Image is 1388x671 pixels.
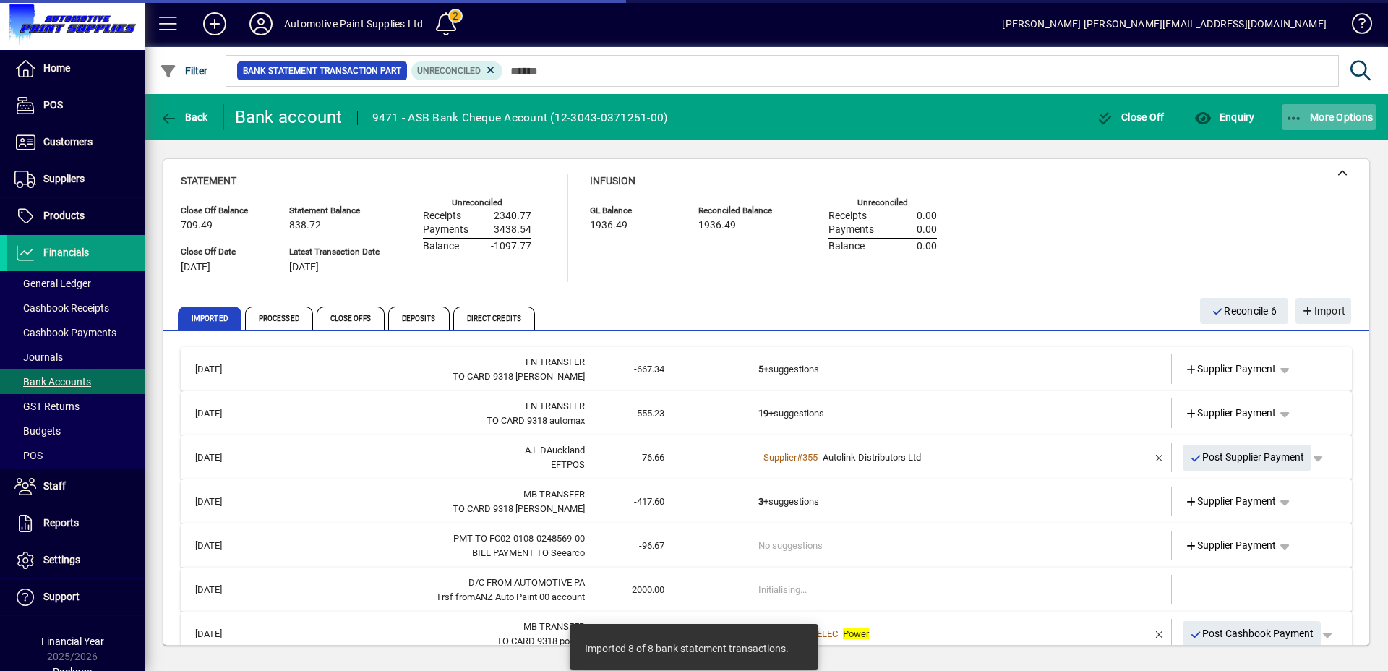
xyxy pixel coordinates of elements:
td: suggestions [758,487,1087,516]
span: Supplier Payment [1185,362,1277,377]
a: Bank Accounts [7,369,145,394]
span: Reconciled Balance [698,206,785,215]
span: General Ledger [14,278,91,289]
a: Settings [7,542,145,578]
span: Back [160,111,208,123]
td: [DATE] [188,619,256,649]
span: 1936.49 [698,220,736,231]
span: 0.00 [917,210,937,222]
span: -417.60 [634,496,664,507]
span: POS [14,450,43,461]
span: 838.72 [289,220,321,231]
span: ELEC [817,628,838,639]
span: Financials [43,247,89,258]
div: BILL PAYMENT TO Seearco [256,546,585,560]
span: Journals [14,351,63,363]
app-page-header-button: Back [145,104,224,130]
span: Bank Accounts [14,376,91,388]
span: Suppliers [43,173,85,184]
span: Reconcile 6 [1212,299,1277,323]
span: 0.00 [917,241,937,252]
span: Bank Statement Transaction Part [243,64,401,78]
span: Imported [178,307,241,330]
div: FN TRANSFER [256,399,585,414]
span: Supplier Payment [1185,406,1277,421]
button: Filter [156,58,212,84]
td: [DATE] [188,443,256,472]
a: Supplier Payment [1179,401,1282,427]
span: Supplier Payment [1185,494,1277,509]
td: [DATE] [188,487,256,516]
span: Financial Year [41,636,104,647]
a: Journals [7,345,145,369]
span: Unreconciled [417,66,481,76]
mat-expansion-panel-header: [DATE]MB TRANSFERTO CARD 9318 [PERSON_NAME]-417.603+suggestionsSupplier Payment [181,479,1352,523]
span: Direct Credits [453,307,535,330]
td: Initialising... [758,575,1087,604]
span: Support [43,591,80,602]
span: Processed [245,307,313,330]
span: Home [43,62,70,74]
span: Customers [43,136,93,148]
span: 2000.00 [632,584,664,595]
div: Bank account [235,106,343,129]
b: 19+ [758,408,774,419]
div: Imported 8 of 8 bank statement transactions. [585,641,789,656]
span: Post Cashbook Payment [1190,622,1314,646]
div: EFTPOS [256,458,585,472]
div: FN TRANSFER [256,355,585,369]
button: Post Supplier Payment [1183,445,1312,471]
button: Add [192,11,238,37]
a: Support [7,579,145,615]
button: Post Cashbook Payment [1183,621,1321,647]
span: 709.49 [181,220,213,231]
a: Supplier Payment [1179,533,1282,559]
button: Reconcile 6 [1200,298,1288,324]
mat-expansion-panel-header: [DATE]MB TRANSFERTO CARD 9318 power-0.80GL Account#ELECPowerPost Cashbook Payment [181,612,1352,656]
span: GL Balance [590,206,677,215]
mat-expansion-panel-header: [DATE]FN TRANSFERTO CARD 9318 automax-555.2319+suggestionsSupplier Payment [181,391,1352,435]
div: TO CARD 9318 power [256,634,585,649]
button: Profile [238,11,284,37]
a: Customers [7,124,145,161]
a: GST Returns [7,394,145,419]
div: 9471 - ASB Bank Cheque Account (12-3043-0371251-00) [372,106,668,129]
span: Latest Transaction Date [289,247,380,257]
span: [DATE] [181,262,210,273]
span: Balance [828,241,865,252]
span: 1936.49 [590,220,627,231]
a: Supplier Payment [1179,489,1282,515]
span: Deposits [388,307,450,330]
a: Budgets [7,419,145,443]
div: MB TRANSFER [256,620,585,634]
span: Settings [43,554,80,565]
a: Cashbook Payments [7,320,145,345]
a: General Ledger [7,271,145,296]
a: Home [7,51,145,87]
a: Products [7,198,145,234]
mat-expansion-panel-header: [DATE]PMT TO FC02-0108-0248569-00BILL PAYMENT TO Seearco-96.67No suggestionsSupplier Payment [181,523,1352,568]
span: -96.67 [639,540,664,551]
span: Receipts [423,210,461,222]
a: Staff [7,469,145,505]
label: Unreconciled [452,198,502,208]
span: Close Offs [317,307,385,330]
label: Unreconciled [857,198,908,208]
span: Autolink Distributors Ltd [823,452,921,463]
b: 3+ [758,496,768,507]
div: TO CARD 9318 wyatt [256,502,585,516]
span: GST Returns [14,401,80,412]
div: Trsf fromANZ Auto Paint 00 account [256,590,585,604]
span: Close Off [1097,111,1165,123]
button: Close Off [1093,104,1168,130]
span: Payments [828,224,874,236]
span: -1097.77 [491,241,531,252]
div: Automotive Paint Supplies Ltd [284,12,423,35]
a: POS [7,87,145,124]
div: MB TRANSFER [256,487,585,502]
button: More Options [1282,104,1377,130]
span: Cashbook Receipts [14,302,109,314]
mat-chip: Reconciliation Status: Unreconciled [411,61,503,80]
mat-expansion-panel-header: [DATE]A.L.DAucklandEFTPOS-76.66Supplier#355Autolink Distributors LtdPost Supplier Payment [181,435,1352,479]
span: Products [43,210,85,221]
